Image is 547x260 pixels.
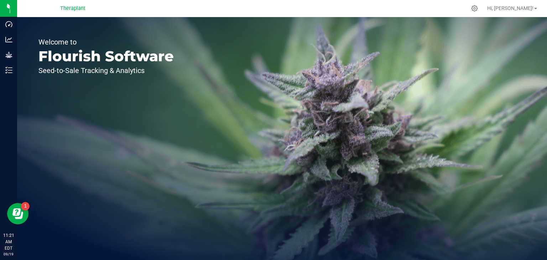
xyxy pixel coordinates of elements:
[470,5,479,12] div: Manage settings
[3,232,14,251] p: 11:21 AM EDT
[3,251,14,257] p: 09/19
[5,36,12,43] inline-svg: Analytics
[487,5,533,11] span: Hi, [PERSON_NAME]!
[60,5,85,11] span: Theraplant
[38,38,174,46] p: Welcome to
[38,67,174,74] p: Seed-to-Sale Tracking & Analytics
[5,67,12,74] inline-svg: Inventory
[5,21,12,28] inline-svg: Dashboard
[38,49,174,63] p: Flourish Software
[5,51,12,58] inline-svg: Grow
[7,203,28,224] iframe: Resource center
[21,202,30,210] iframe: Resource center unread badge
